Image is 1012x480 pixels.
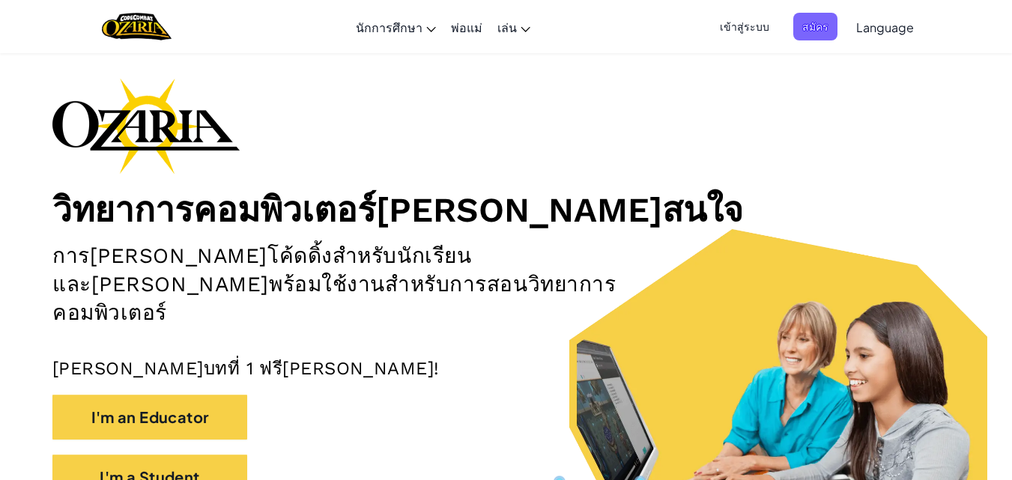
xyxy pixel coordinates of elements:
h2: การ[PERSON_NAME]โค้ดดิ้งสำหรับนักเรียนและ[PERSON_NAME]พร้อมใช้งานสำหรับการสอนวิทยาการคอมพิวเตอร์ [52,242,660,327]
a: พ่อแม่ [443,7,490,47]
button: I'm an Educator [52,395,247,440]
span: Language [856,19,914,35]
p: [PERSON_NAME]บทที่ 1 ฟรี[PERSON_NAME]! [52,357,960,380]
h1: วิทยาการคอมพิวเตอร์[PERSON_NAME]สนใจ [52,189,960,231]
a: เล่น [490,7,538,47]
a: Ozaria by CodeCombat logo [102,11,172,42]
button: เข้าสู่ระบบ [711,13,778,40]
a: Language [849,7,921,47]
img: Ozaria branding logo [52,78,240,174]
a: นักการศึกษา [348,7,443,47]
span: เล่น [497,19,517,35]
button: สมัคร [793,13,837,40]
span: นักการศึกษา [356,19,422,35]
img: Home [102,11,172,42]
